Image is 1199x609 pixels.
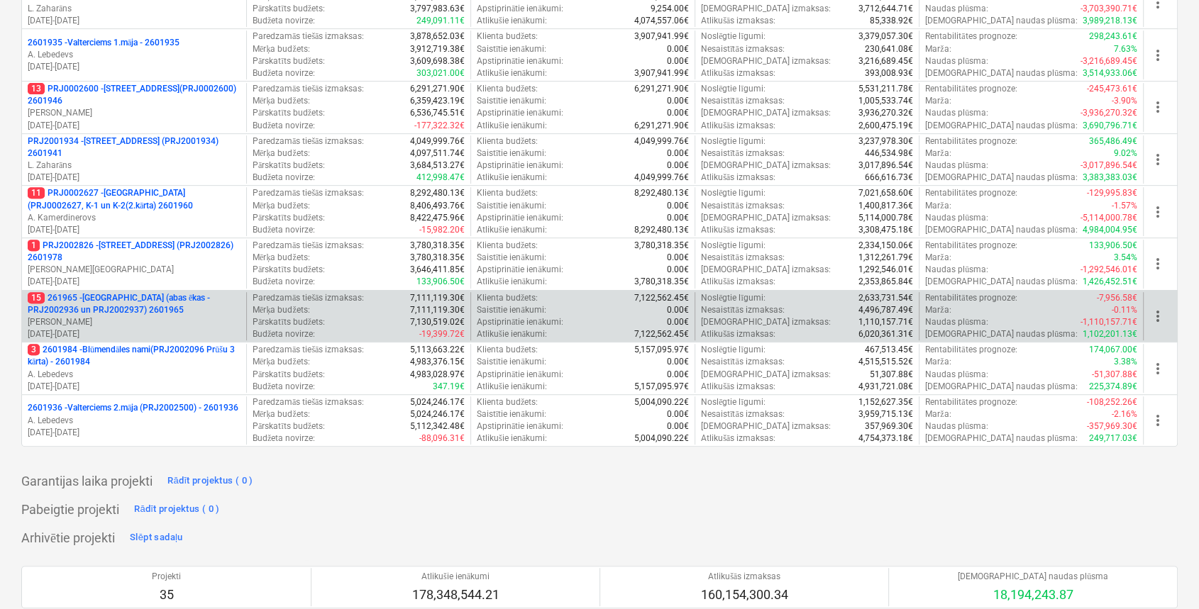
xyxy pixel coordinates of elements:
[1081,3,1137,15] p: -3,703,390.71€
[925,55,988,67] p: Naudas plūsma :
[925,381,1078,393] p: [DEMOGRAPHIC_DATA] naudas plūsma :
[253,67,315,79] p: Budžeta novirze :
[1081,212,1137,224] p: -5,114,000.78€
[410,369,465,381] p: 4,983,028.97€
[253,160,325,172] p: Pārskatīts budžets :
[253,135,364,147] p: Paredzamās tiešās izmaksas :
[865,43,913,55] p: 230,641.08€
[667,369,689,381] p: 0.00€
[433,381,465,393] p: 347.19€
[634,328,689,340] p: 7,122,562.45€
[28,224,241,236] p: [DATE] - [DATE]
[1112,95,1137,107] p: -3.90%
[667,356,689,368] p: 0.00€
[477,120,547,132] p: Atlikušie ienākumi :
[28,212,241,224] p: A. Kamerdinerovs
[1149,203,1166,220] span: more_vert
[1112,304,1137,316] p: -0.11%
[1081,107,1137,119] p: -3,936,270.32€
[925,356,951,368] p: Marža :
[667,95,689,107] p: 0.00€
[925,240,1017,252] p: Rentabilitātes prognoze :
[477,147,546,160] p: Saistītie ienākumi :
[253,15,315,27] p: Budžeta novirze :
[1114,43,1137,55] p: 7.63%
[130,530,183,546] div: Slēpt sadaļu
[253,381,315,393] p: Budžeta novirze :
[253,120,315,132] p: Budžeta novirze :
[865,147,913,160] p: 446,534.98€
[28,292,45,303] span: 15
[701,224,775,236] p: Atlikušās izmaksas :
[28,160,241,172] p: L. Zaharāns
[416,67,465,79] p: 303,021.00€
[1092,369,1137,381] p: -51,307.88€
[634,120,689,132] p: 6,291,271.90€
[1112,200,1137,212] p: -1.57%
[28,402,241,438] div: 2601936 -Valterciems 2.māja (PRJ2002500) - 2601936A. Lebedevs[DATE]-[DATE]
[701,240,766,252] p: Noslēgtie līgumi :
[925,135,1017,147] p: Rentabilitātes prognoze :
[477,160,563,172] p: Apstiprinātie ienākumi :
[858,316,913,328] p: 1,110,157.71€
[1149,47,1166,64] span: more_vert
[416,172,465,184] p: 412,998.47€
[477,224,547,236] p: Atlikušie ienākumi :
[253,43,310,55] p: Mērķa budžets :
[253,55,325,67] p: Pārskatīts budžets :
[410,3,465,15] p: 3,797,983.63€
[410,264,465,276] p: 3,646,411.85€
[701,264,831,276] p: [DEMOGRAPHIC_DATA] izmaksas :
[858,30,913,43] p: 3,379,057.30€
[28,135,241,184] div: PRJ2001934 -[STREET_ADDRESS] (PRJ2001934) 2601941L. Zaharāns[DATE]-[DATE]
[701,187,766,199] p: Noslēgtie līgumi :
[701,276,775,288] p: Atlikušās izmaksas :
[477,135,538,147] p: Klienta budžets :
[410,316,465,328] p: 7,130,519.02€
[701,135,766,147] p: Noslēgtie līgumi :
[925,30,1017,43] p: Rentabilitātes prognoze :
[28,344,40,355] span: 3
[701,43,785,55] p: Nesaistītās izmaksas :
[253,212,325,224] p: Pārskatīts budžets :
[410,135,465,147] p: 4,049,999.76€
[28,402,238,414] p: 2601936 - Valterciems 2.māja (PRJ2002500) - 2601936
[410,304,465,316] p: 7,111,119.30€
[410,43,465,55] p: 3,912,719.38€
[410,212,465,224] p: 8,422,475.96€
[28,83,241,132] div: 13PRJ0002600 -[STREET_ADDRESS](PRJ0002600) 2601946[PERSON_NAME][DATE]-[DATE]
[477,381,547,393] p: Atlikušie ienākumi :
[410,55,465,67] p: 3,609,698.38€
[1114,252,1137,264] p: 3.54%
[1081,316,1137,328] p: -1,110,157.71€
[701,200,785,212] p: Nesaistītās izmaksas :
[701,67,775,79] p: Atlikušās izmaksas :
[701,369,831,381] p: [DEMOGRAPHIC_DATA] izmaksas :
[701,172,775,184] p: Atlikušās izmaksas :
[1087,83,1137,95] p: -245,473.61€
[131,498,223,520] button: Rādīt projektus ( 0 )
[253,276,315,288] p: Budžeta novirze :
[1081,160,1137,172] p: -3,017,896.54€
[925,264,988,276] p: Naudas plūsma :
[410,187,465,199] p: 8,292,480.13€
[1114,356,1137,368] p: 3.38%
[253,264,325,276] p: Pārskatīts budžets :
[410,83,465,95] p: 6,291,271.90€
[253,95,310,107] p: Mērķa budžets :
[253,224,315,236] p: Budžeta novirze :
[28,61,241,73] p: [DATE] - [DATE]
[477,107,563,119] p: Apstiprinātie ienākumi :
[28,107,241,119] p: [PERSON_NAME]
[477,187,538,199] p: Klienta budžets :
[1149,151,1166,168] span: more_vert
[419,224,465,236] p: -15,982.20€
[253,200,310,212] p: Mērķa budžets :
[477,252,546,264] p: Saistītie ienākumi :
[870,15,913,27] p: 85,338.92€
[253,172,315,184] p: Budžeta novirze :
[667,107,689,119] p: 0.00€
[701,120,775,132] p: Atlikušās izmaksas :
[701,344,766,356] p: Noslēgtie līgumi :
[28,120,241,132] p: [DATE] - [DATE]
